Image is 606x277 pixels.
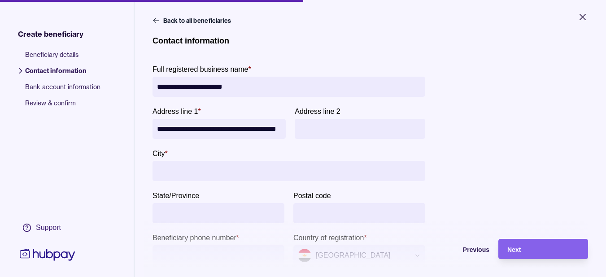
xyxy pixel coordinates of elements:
[153,190,199,201] label: State/Province
[153,106,201,117] label: Address line 1
[157,203,280,223] input: State/Province
[25,99,100,115] span: Review & confirm
[295,108,340,115] p: Address line 2
[153,148,168,159] label: City
[295,106,340,117] label: Address line 2
[463,246,489,253] span: Previous
[298,203,421,223] input: Postal code
[400,239,489,259] button: Previous
[25,82,100,99] span: Bank account information
[153,36,229,46] h1: Contact information
[18,29,83,39] span: Create beneficiary
[25,50,100,66] span: Beneficiary details
[507,246,521,253] span: Next
[293,232,367,243] label: Country of registration
[157,161,421,181] input: City
[153,150,165,157] p: City
[157,77,421,97] input: Full registered business name
[293,190,331,201] label: Postal code
[299,119,421,139] input: Address line 2
[153,232,239,243] label: Beneficiary phone number
[157,119,281,139] input: Address line 1
[18,218,77,237] a: Support
[498,239,588,259] button: Next
[567,7,599,27] button: Close
[153,192,199,199] p: State/Province
[293,234,364,242] p: Country of registration
[153,234,236,242] p: Beneficiary phone number
[153,65,248,73] p: Full registered business name
[153,108,198,115] p: Address line 1
[36,223,61,233] div: Support
[153,64,251,74] label: Full registered business name
[25,66,100,82] span: Contact information
[153,16,233,25] button: Back to all beneficiaries
[293,192,331,199] p: Postal code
